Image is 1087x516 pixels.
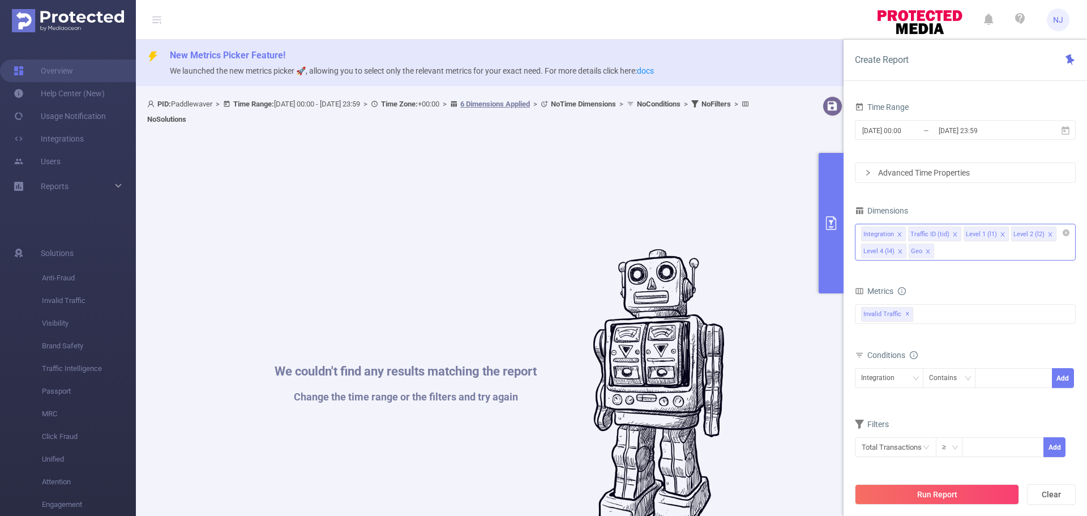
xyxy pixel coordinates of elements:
a: Users [14,150,61,173]
span: Filters [855,420,889,429]
div: Contains [929,369,965,387]
span: Conditions [867,351,918,360]
span: Paddlewaver [DATE] 00:00 - [DATE] 23:59 +00:00 [147,100,752,123]
span: Unified [42,448,136,471]
div: Geo [911,244,922,259]
span: > [530,100,541,108]
i: icon: info-circle [898,287,906,295]
input: Start date [861,123,953,138]
b: Time Range: [233,100,274,108]
button: Add [1052,368,1074,388]
i: icon: close [897,249,903,255]
a: Reports [41,175,69,198]
u: 6 Dimensions Applied [460,100,530,108]
b: PID: [157,100,171,108]
span: Reports [41,182,69,191]
span: ✕ [905,308,910,321]
span: Visibility [42,312,136,335]
i: icon: close [952,232,958,238]
i: icon: right [865,169,871,176]
span: > [681,100,691,108]
span: Click Fraud [42,425,136,448]
i: icon: down [952,444,958,452]
div: Integration [861,369,902,387]
img: Protected Media [12,9,124,32]
button: Add [1043,437,1065,457]
span: Time Range [855,103,909,112]
span: Traffic Intelligence [42,357,136,380]
a: Help Center (New) [14,82,105,105]
li: Level 1 (l1) [964,227,1009,241]
div: Level 2 (l2) [1013,227,1045,242]
div: icon: rightAdvanced Time Properties [855,163,1075,182]
span: > [360,100,371,108]
span: Dimensions [855,206,908,215]
i: icon: user [147,100,157,108]
span: > [616,100,627,108]
span: Create Report [855,54,909,65]
span: Metrics [855,287,893,296]
b: Time Zone: [381,100,418,108]
span: Invalid Traffic [42,289,136,312]
span: > [212,100,223,108]
i: icon: down [965,375,972,383]
li: Level 4 (l4) [861,244,906,258]
span: MRC [42,403,136,425]
span: NJ [1053,8,1063,31]
a: Usage Notification [14,105,106,127]
i: icon: down [913,375,919,383]
li: Geo [909,244,934,258]
button: Clear [1027,484,1076,505]
span: Attention [42,471,136,493]
div: Level 1 (l1) [966,227,997,242]
span: New Metrics Picker Feature! [170,50,285,61]
a: Integrations [14,127,84,150]
i: icon: close [1000,232,1005,238]
span: Brand Safety [42,335,136,357]
span: Solutions [41,242,74,265]
div: Level 4 (l4) [863,244,895,259]
div: ≥ [942,438,954,457]
i: icon: close-circle [1063,229,1069,236]
div: Traffic ID (tid) [910,227,949,242]
i: icon: info-circle [910,351,918,359]
b: No Conditions [637,100,681,108]
i: icon: thunderbolt [147,51,159,62]
a: Overview [14,59,73,82]
span: Engagement [42,493,136,516]
button: Run Report [855,484,1019,505]
i: icon: close [897,232,902,238]
a: docs [637,66,654,75]
span: Invalid Traffic [861,307,913,322]
li: Level 2 (l2) [1011,227,1056,241]
b: No Time Dimensions [551,100,616,108]
div: Integration [863,227,894,242]
i: icon: close [1047,232,1053,238]
i: icon: close [925,249,931,255]
b: No Filters [701,100,731,108]
span: > [731,100,742,108]
b: No Solutions [147,115,186,123]
span: Anti-Fraud [42,267,136,289]
li: Traffic ID (tid) [908,227,961,241]
span: We launched the new metrics picker 🚀, allowing you to select only the relevant metrics for your e... [170,66,654,75]
input: End date [938,123,1029,138]
h1: We couldn't find any results matching the report [275,365,537,378]
li: Integration [861,227,906,241]
span: > [439,100,450,108]
span: Passport [42,380,136,403]
h1: Change the time range or the filters and try again [275,392,537,402]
